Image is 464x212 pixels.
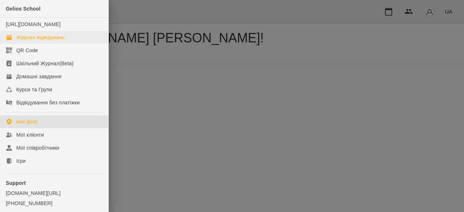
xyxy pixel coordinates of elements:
[6,6,41,12] span: Gelios School
[16,157,25,165] div: Ігри
[6,21,61,27] a: [URL][DOMAIN_NAME]
[16,47,38,54] div: QR Code
[6,190,103,197] a: [DOMAIN_NAME][URL]
[16,99,80,106] div: Відвідування без платіжки
[16,86,52,93] div: Курси та Групи
[6,179,103,187] p: Support
[16,60,74,67] div: Шкільний Журнал(Beta)
[16,144,59,151] div: Мої співробітники
[6,200,103,207] a: [PHONE_NUMBER]
[16,118,38,125] div: Мої філії
[16,131,44,138] div: Мої клієнти
[16,34,65,41] div: Журнал відвідувань
[16,73,61,80] div: Домашні завдання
